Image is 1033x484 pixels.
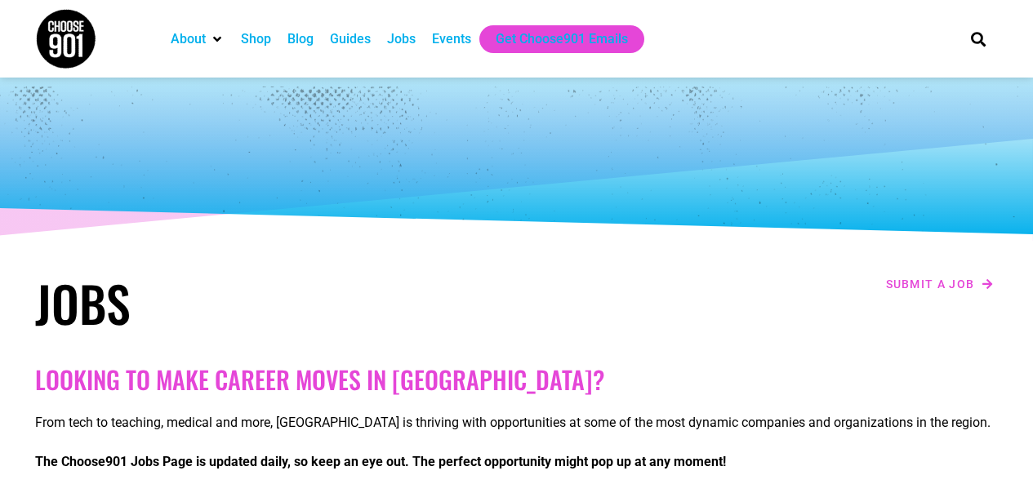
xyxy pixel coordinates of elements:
a: Get Choose901 Emails [496,29,628,49]
nav: Main nav [163,25,943,53]
a: Events [432,29,471,49]
a: About [171,29,206,49]
p: From tech to teaching, medical and more, [GEOGRAPHIC_DATA] is thriving with opportunities at some... [35,413,999,433]
a: Jobs [387,29,416,49]
h1: Jobs [35,273,509,332]
a: Blog [287,29,314,49]
strong: The Choose901 Jobs Page is updated daily, so keep an eye out. The perfect opportunity might pop u... [35,454,726,469]
a: Submit a job [881,273,999,295]
span: Submit a job [886,278,975,290]
a: Guides [330,29,371,49]
div: About [163,25,233,53]
div: Search [964,25,991,52]
a: Shop [241,29,271,49]
h2: Looking to make career moves in [GEOGRAPHIC_DATA]? [35,365,999,394]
